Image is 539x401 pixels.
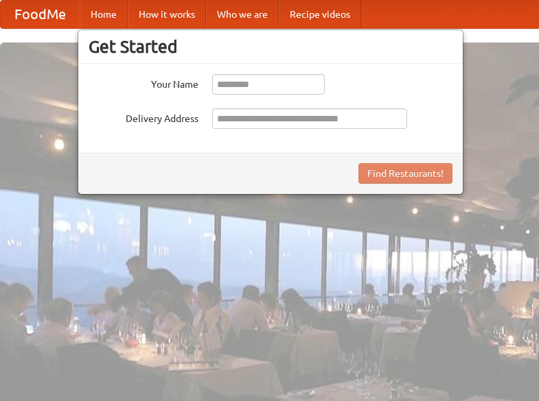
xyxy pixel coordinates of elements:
[128,1,206,28] a: How it works
[206,1,279,28] a: Who we are
[80,1,128,28] a: Home
[279,1,361,28] a: Recipe videos
[89,74,198,91] label: Your Name
[358,163,452,184] button: Find Restaurants!
[89,36,452,57] h3: Get Started
[1,1,80,28] a: FoodMe
[89,108,198,125] label: Delivery Address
